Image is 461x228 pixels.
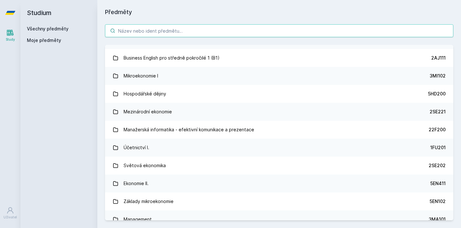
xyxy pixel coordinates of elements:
span: Moje předměty [27,37,61,44]
div: 5EN411 [430,180,446,187]
a: Světová ekonomika 2SE202 [105,157,453,175]
a: Všechny předměty [27,26,69,31]
a: Mikroekonomie I 3MI102 [105,67,453,85]
div: Study [6,37,15,42]
div: Mezinárodní ekonomie [124,105,172,118]
div: Manažerská informatika - efektivní komunikace a prezentace [124,123,254,136]
div: Management [124,213,152,226]
div: Účetnictví I. [124,141,149,154]
div: 22F200 [429,126,446,133]
div: Business English pro středně pokročilé 1 (B1) [124,52,220,64]
input: Název nebo ident předmětu… [105,24,453,37]
div: 5EN102 [430,198,446,205]
a: Účetnictví I. 1FU201 [105,139,453,157]
div: 2SE221 [430,109,446,115]
div: 1FU201 [430,144,446,151]
a: Hospodářské dějiny 5HD200 [105,85,453,103]
a: Ekonomie II. 5EN411 [105,175,453,192]
div: Mikroekonomie I [124,69,158,82]
div: 2AJ111 [431,55,446,61]
div: Uživatel [4,215,17,220]
div: 3MA101 [429,216,446,223]
div: 2SE202 [429,162,446,169]
div: Hospodářské dějiny [124,87,166,100]
a: Manažerská informatika - efektivní komunikace a prezentace 22F200 [105,121,453,139]
a: Uživatel [1,203,19,223]
div: Ekonomie II. [124,177,149,190]
div: 3MI102 [430,73,446,79]
div: Světová ekonomika [124,159,166,172]
a: Business English pro středně pokročilé 1 (B1) 2AJ111 [105,49,453,67]
a: Study [1,26,19,45]
a: Základy mikroekonomie 5EN102 [105,192,453,210]
div: Základy mikroekonomie [124,195,174,208]
div: 5HD200 [428,91,446,97]
h1: Předměty [105,8,453,17]
a: Mezinárodní ekonomie 2SE221 [105,103,453,121]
